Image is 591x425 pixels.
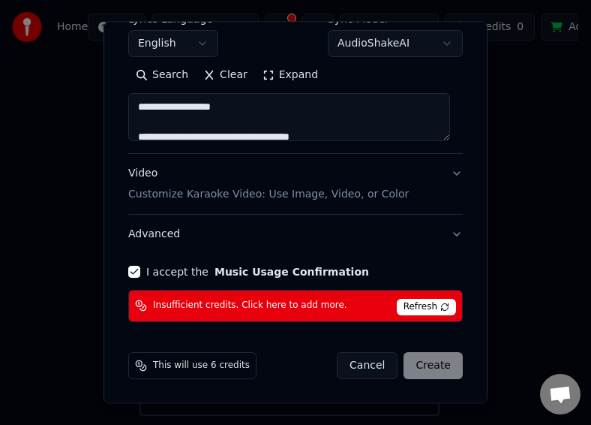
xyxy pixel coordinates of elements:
[214,267,369,277] button: I accept the
[196,63,255,87] button: Clear
[128,187,409,202] p: Customize Karaoke Video: Use Image, Video, or Color
[153,300,347,312] span: Insufficient credits. Click here to add more.
[255,63,325,87] button: Expand
[328,14,463,24] label: Sync Model
[128,63,196,87] button: Search
[128,166,409,202] div: Video
[397,299,456,315] span: Refresh
[128,154,463,214] button: VideoCustomize Karaoke Video: Use Image, Video, or Color
[128,215,463,254] button: Advanced
[153,360,250,372] span: This will use 6 credits
[337,352,397,379] button: Cancel
[128,14,463,153] div: LyricsProvide song lyrics or select an auto lyrics model
[128,14,218,24] label: Lyrics Language
[146,267,369,277] label: I accept the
